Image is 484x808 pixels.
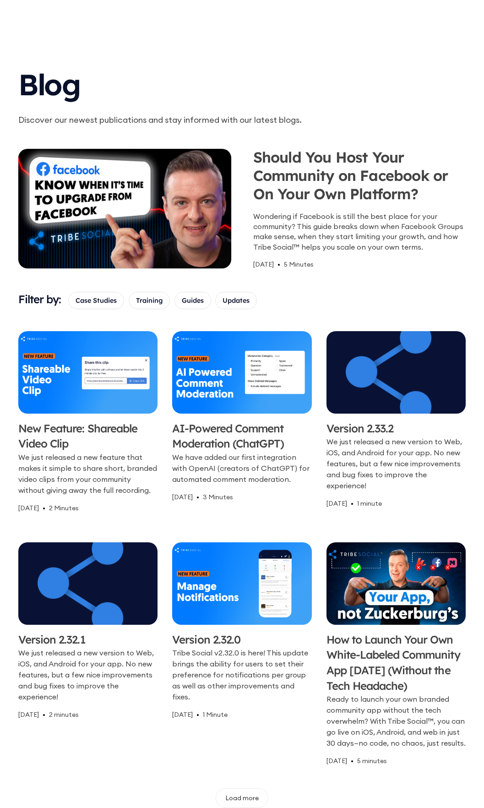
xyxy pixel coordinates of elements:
[172,421,311,452] h3: AI-Powered Comment Moderation (ChatGPT)
[351,498,353,508] div: •
[172,452,311,485] div: We have added our first integration with OpenAI (creators of ChatGPT) for automated comment moder...
[18,331,158,513] a: New Feature: Shareable Video ClipWe just released a new feature that makes it simple to share sho...
[18,647,158,702] div: We just released a new version to Web, iOS, and Android for your app. No new features, but a few ...
[172,542,311,766] a: Version 2.32.0Tribe Social v2.32.0 is here! This update brings the ability for users to set their...
[18,148,466,270] a: Should You Host Your Community on Facebook or On Your Own Platform?Wondering if Facebook is still...
[326,693,466,748] div: Ready to launch your own branded community app without the tech overwhelm? With Tribe Social™, yo...
[357,756,387,766] div: 5 minutes
[43,503,45,513] div: •
[172,710,193,720] div: [DATE]
[253,211,466,252] div: Wondering if Facebook is still the best place for your community? This guide breaks down when Fac...
[351,756,353,766] div: •
[18,421,158,452] h3: New Feature: Shareable Video Clip
[196,710,199,720] div: •
[18,114,370,126] p: Discover our newest publications and stay informed with our latest blogs.
[18,292,61,307] h3: Filter by:
[225,793,259,803] div: Load more
[277,259,280,269] div: •
[253,259,274,269] div: [DATE]
[284,259,314,269] div: 5 Minutes
[182,295,204,306] span: Guides
[18,542,158,766] a: Version 2.32.1We just released a new version to Web, iOS, and Android for your app. No new featur...
[326,632,466,693] h3: How to Launch Your Own White-Labeled Community App [DATE] (Without the Tech Headache)
[76,295,117,306] span: Case Studies
[326,436,466,491] div: We just released a new version to Web, iOS, and Android for your app. No new features, but a few ...
[49,503,79,513] div: 2 Minutes
[203,492,233,502] div: 3 Minutes
[326,756,347,766] div: [DATE]
[172,647,311,702] div: Tribe Social v2.32.0 is here! This update brings the ability for users to set their preference fo...
[203,710,228,720] div: 1 Minute
[357,498,382,508] div: 1 minute
[326,331,466,513] a: Version 2.33.2We just released a new version to Web, iOS, and Android for your app. No new featur...
[172,632,311,648] h3: Version 2.32.0
[196,492,199,502] div: •
[43,710,45,720] div: •
[172,492,193,502] div: [DATE]
[223,295,250,306] span: Updates
[253,148,466,207] h3: Should You Host Your Community on Facebook or On Your Own Platform?
[18,452,158,496] div: We just released a new feature that makes it simple to share short, branded video clips from your...
[18,503,39,513] div: [DATE]
[49,710,79,720] div: 2 minutes
[326,542,466,766] a: How to Launch Your Own White-Labeled Community App [DATE] (Without the Tech Headache)Ready to lau...
[326,421,466,437] h3: Version 2.33.2
[216,788,268,808] a: Next Page
[136,295,163,306] span: Training
[18,788,466,808] div: List
[326,498,347,508] div: [DATE]
[68,292,466,309] form: Email Form
[172,331,311,513] a: AI-Powered Comment Moderation (ChatGPT)We have added our first integration with OpenAI (creators ...
[18,710,39,720] div: [DATE]
[18,59,370,106] h1: Blog
[18,632,158,648] h3: Version 2.32.1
